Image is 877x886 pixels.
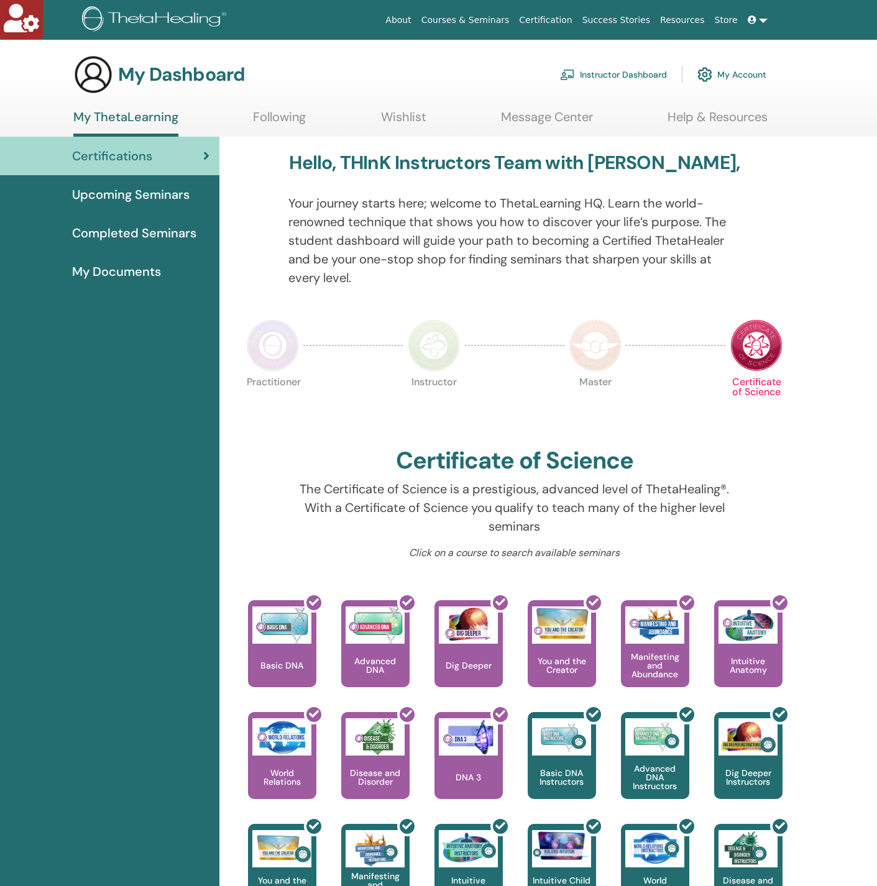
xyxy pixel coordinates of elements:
[439,718,498,756] img: DNA 3
[668,109,768,134] a: Help & Resources
[569,377,622,429] p: Master
[528,657,596,674] p: You and the Creator
[72,262,161,281] span: My Documents
[532,830,591,861] img: Intuitive Child In Me Instructors
[528,712,596,824] a: Basic DNA Instructors Basic DNA Instructors
[408,377,460,429] p: Instructor
[528,769,596,786] p: Basic DNA Instructors
[560,69,575,80] img: chalkboard-teacher.svg
[714,769,783,786] p: Dig Deeper Instructors
[621,712,689,824] a: Advanced DNA Instructors Advanced DNA Instructors
[625,718,684,756] img: Advanced DNA Instructors
[621,764,689,790] p: Advanced DNA Instructors
[247,377,299,429] p: Practitioner
[577,9,655,32] a: Success Stories
[341,712,410,824] a: Disease and Disorder Disease and Disorder
[714,600,783,712] a: Intuitive Anatomy Intuitive Anatomy
[434,600,503,712] a: Dig Deeper Dig Deeper
[248,769,316,786] p: World Relations
[72,224,196,242] span: Completed Seminars
[346,830,405,867] img: Manifesting and Abundance Instructors
[73,55,113,94] img: generic-user-icon.jpg
[434,712,503,824] a: DNA 3 DNA 3
[341,600,410,712] a: Advanced DNA Advanced DNA
[514,9,577,32] a: Certification
[72,147,152,165] span: Certifications
[719,718,778,756] img: Dig Deeper Instructors
[118,63,245,86] h3: My Dashboard
[341,769,410,786] p: Disease and Disorder
[288,480,740,536] p: The Certificate of Science is a prestigious, advanced level of ThetaHealing®. With a Certificate ...
[248,600,316,712] a: Basic DNA Basic DNA
[252,606,311,644] img: Basic DNA
[532,606,591,641] img: You and the Creator
[560,61,667,88] a: Instructor Dashboard
[730,319,783,372] img: Certificate of Science
[416,9,515,32] a: Courses & Seminars
[569,319,622,372] img: Master
[253,109,306,134] a: Following
[252,830,311,867] img: You and the Creator Instructors
[72,185,190,204] span: Upcoming Seminars
[439,830,498,867] img: Intuitive Anatomy Instructors
[288,194,740,287] p: Your journey starts here; welcome to ThetaLearning HQ. Learn the world-renowned technique that sh...
[714,712,783,824] a: Dig Deeper Instructors Dig Deeper Instructors
[82,6,231,34] img: logo.png
[439,606,498,644] img: Dig Deeper
[73,109,178,137] a: My ThetaLearning
[289,152,740,174] h3: Hello, THInK Instructors Team with [PERSON_NAME],
[730,377,783,429] p: Certificate of Science
[341,657,410,674] p: Advanced DNA
[248,712,316,824] a: World Relations World Relations
[625,606,684,644] img: Manifesting and Abundance
[441,661,497,670] p: Dig Deeper
[697,61,766,88] a: My Account
[621,600,689,712] a: Manifesting and Abundance Manifesting and Abundance
[408,319,460,372] img: Instructor
[719,830,778,867] img: Disease and Disorder Instructors
[625,830,684,867] img: World Relations Instructors
[621,652,689,678] p: Manifesting and Abundance
[396,447,633,475] h2: Certificate of Science
[714,657,783,674] p: Intuitive Anatomy
[719,606,778,644] img: Intuitive Anatomy
[697,64,712,85] img: cog.svg
[346,606,405,644] img: Advanced DNA
[252,718,311,756] img: World Relations
[346,718,405,756] img: Disease and Disorder
[380,9,416,32] a: About
[381,109,426,134] a: Wishlist
[247,319,299,372] img: Practitioner
[288,546,740,560] p: Click on a course to search available seminars
[501,109,593,134] a: Message Center
[532,718,591,756] img: Basic DNA Instructors
[710,9,743,32] a: Store
[655,9,710,32] a: Resources
[528,600,596,712] a: You and the Creator You and the Creator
